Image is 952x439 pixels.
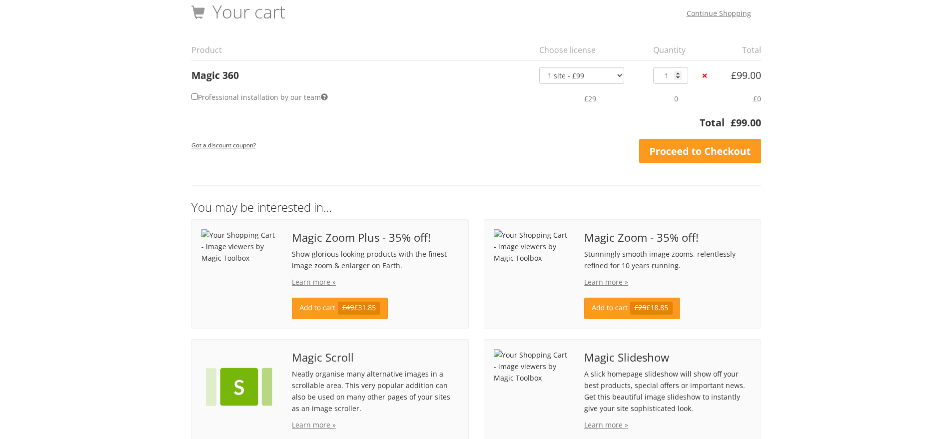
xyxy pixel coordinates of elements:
[639,139,761,164] a: Proceed to Checkout
[584,420,628,430] a: Learn more »
[731,68,761,82] bdi: 99.00
[191,136,256,153] a: Got a discount coupon?
[191,93,198,100] input: Professional installation by our team
[292,352,458,363] span: Magic Scroll
[647,84,700,113] td: 0
[191,115,725,136] th: Total
[292,248,458,271] p: Show glorious looking products with the finest image zoom & enlarger on Earth.
[731,116,736,129] span: £
[653,67,688,84] input: Qty
[687,8,751,18] a: Continue Shopping
[584,298,680,319] a: Add to cart£29£18.85
[584,352,751,363] span: Magic Slideshow
[634,303,646,313] s: £29
[584,232,751,243] span: Magic Zoom - 35% off!
[292,298,387,319] a: Add to cart£49£31.85
[584,368,751,414] p: A slick homepage slideshow will show off your best products, special offers or important news. Ge...
[647,39,700,60] th: Quantity
[201,349,277,425] img: Your Shopping Cart - image viewers by Magic Toolbox
[292,232,458,243] span: Magic Zoom Plus - 35% off!
[494,349,570,384] img: Your Shopping Cart - image viewers by Magic Toolbox
[292,277,336,287] a: Learn more »
[292,368,458,414] p: Neatly organise many alternative images in a scrollable area. This very popular addition can also...
[191,39,533,60] th: Product
[699,70,710,81] a: ×
[753,94,761,103] span: £0
[533,84,647,113] td: £29
[191,90,328,104] label: Professional installation by our team
[338,302,380,315] span: £31.85
[584,277,628,287] a: Learn more »
[731,116,761,129] bdi: 99.00
[731,68,737,82] span: £
[191,141,256,149] small: Got a discount coupon?
[533,39,647,60] th: Choose license
[292,420,336,430] a: Learn more »
[719,39,761,60] th: Total
[630,302,673,315] span: £18.85
[191,2,285,22] h1: Your cart
[584,248,751,271] p: Stunningly smooth image zooms, relentlessly refined for 10 years running.
[191,68,239,82] a: Magic 360
[342,303,354,313] s: £49
[494,229,570,264] img: Your Shopping Cart - image viewers by Magic Toolbox
[191,201,761,214] h3: You may be interested in…
[201,229,277,264] img: Your Shopping Cart - image viewers by Magic Toolbox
